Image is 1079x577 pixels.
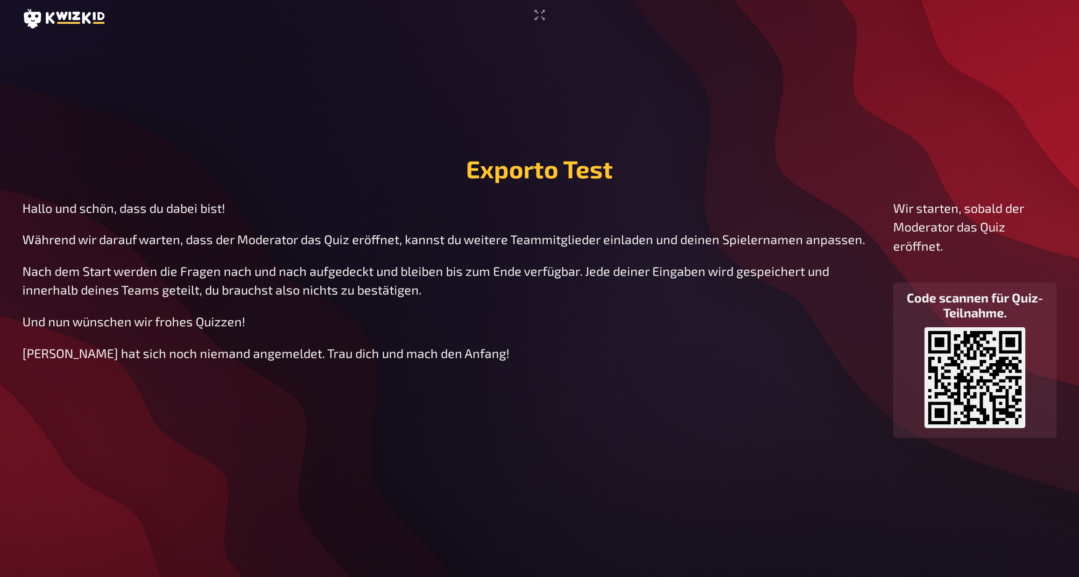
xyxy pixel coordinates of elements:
button: Vollbildmodus aktivieren [530,7,549,22]
h1: Exporto Test [466,154,613,183]
div: [PERSON_NAME] hat sich noch niemand angemeldet. Trau dich und mach den Anfang! [22,345,878,360]
p: Während wir darauf warten, dass der Moderator das Quiz eröffnet, kannst du weitere Teammitglieder... [22,230,878,249]
p: Und nun wünschen wir frohes Quizzen! [22,312,878,331]
h3: Code scannen für Quiz-Teilnahme. [901,290,1049,320]
p: Nach dem Start werden die Fragen nach und nach aufgedeckt und bleiben bis zum Ende verfügbar. Jed... [22,261,878,299]
p: Wir starten, sobald der Moderator das Quiz eröffnet. [893,198,1057,255]
p: Hallo und schön, dass du dabei bist! [22,198,878,218]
